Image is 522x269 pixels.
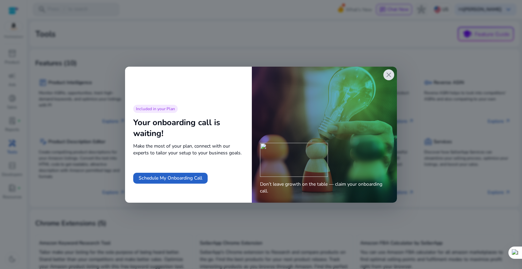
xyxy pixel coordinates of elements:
span: Schedule My Onboarding Call [139,174,202,182]
button: Schedule My Onboarding Call [133,173,208,184]
div: Your onboarding call is waiting! [133,117,244,139]
span: Included in your Plan [136,106,175,112]
span: Make the most of your plan, connect with our experts to tailor your setup to your business goals. [133,143,244,156]
span: Don’t leave growth on the table — claim your onboarding call. [260,181,389,195]
span: close [385,71,393,79]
